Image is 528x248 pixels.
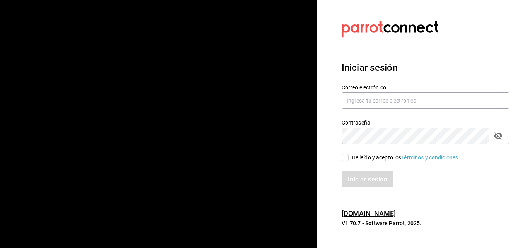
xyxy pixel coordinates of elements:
[492,129,505,142] button: campo de contraseña
[342,120,370,126] font: Contraseña
[352,154,402,161] font: He leído y acepto los
[342,92,509,109] input: Ingresa tu correo electrónico
[342,220,422,226] font: V1.70.7 - Software Parrot, 2025.
[342,209,396,217] a: [DOMAIN_NAME]
[401,154,460,161] a: Términos y condiciones.
[342,84,386,91] font: Correo electrónico
[342,62,398,73] font: Iniciar sesión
